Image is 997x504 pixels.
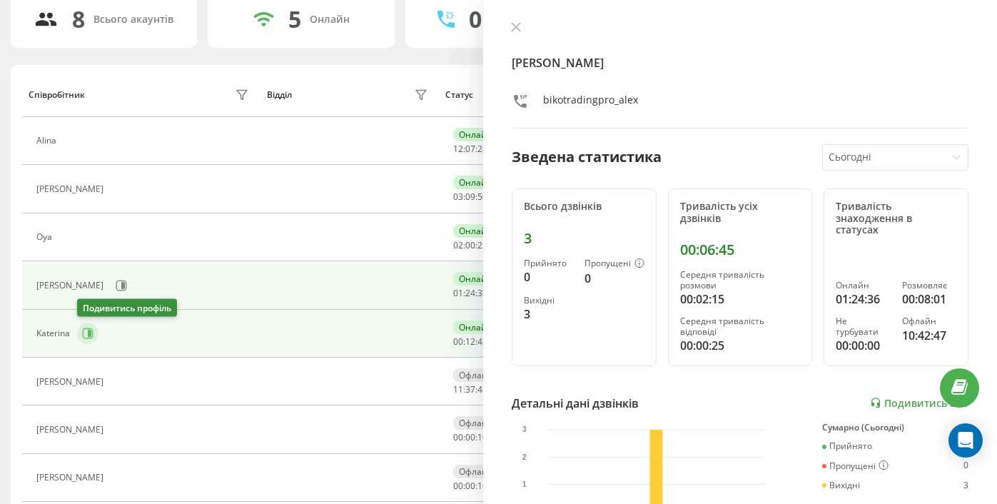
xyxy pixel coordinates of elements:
[524,306,573,323] div: 3
[469,6,482,33] div: 0
[288,6,301,33] div: 5
[477,287,487,299] span: 37
[453,321,498,334] div: Онлайн
[543,93,638,114] div: bikotradingpro_alex
[453,480,463,492] span: 00
[465,336,475,348] span: 12
[453,241,487,251] div: : :
[453,433,487,443] div: : :
[902,291,956,308] div: 00:08:01
[465,287,475,299] span: 24
[477,431,487,443] span: 10
[72,6,85,33] div: 8
[36,328,74,338] div: Katerina
[453,191,463,203] span: 03
[963,460,968,472] div: 0
[453,287,463,299] span: 01
[453,143,463,155] span: 12
[680,241,801,258] div: 00:06:45
[453,368,499,382] div: Офлайн
[524,268,573,286] div: 0
[465,431,475,443] span: 00
[36,377,107,387] div: [PERSON_NAME]
[310,14,350,26] div: Онлайн
[822,460,889,472] div: Пропущені
[948,423,983,458] div: Open Intercom Messenger
[680,201,801,225] div: Тривалість усіх дзвінків
[477,383,487,395] span: 48
[36,184,107,194] div: [PERSON_NAME]
[453,385,487,395] div: : :
[36,281,107,291] div: [PERSON_NAME]
[680,270,801,291] div: Середня тривалість розмови
[29,90,85,100] div: Співробітник
[870,397,968,409] a: Подивитись звіт
[36,136,60,146] div: Alina
[512,54,968,71] h4: [PERSON_NAME]
[584,258,644,270] div: Пропущені
[477,239,487,251] span: 22
[465,239,475,251] span: 00
[36,425,107,435] div: [PERSON_NAME]
[477,336,487,348] span: 42
[36,473,107,483] div: [PERSON_NAME]
[584,270,644,287] div: 0
[453,144,487,154] div: : :
[822,480,860,490] div: Вихідні
[522,453,527,460] text: 2
[902,327,956,344] div: 10:42:47
[453,272,498,286] div: Онлайн
[522,425,527,433] text: 3
[453,416,499,430] div: Офлайн
[77,299,177,317] div: Подивитись профіль
[680,337,801,354] div: 00:00:25
[453,176,498,189] div: Онлайн
[453,239,463,251] span: 02
[453,128,498,141] div: Онлайн
[477,191,487,203] span: 50
[836,291,890,308] div: 01:24:36
[902,316,956,326] div: Офлайн
[524,296,573,306] div: Вихідні
[36,232,56,242] div: Oya
[477,480,487,492] span: 10
[465,191,475,203] span: 09
[522,480,527,488] text: 1
[963,480,968,490] div: 3
[524,230,644,247] div: 3
[453,431,463,443] span: 00
[477,143,487,155] span: 24
[453,465,499,478] div: Офлайн
[453,337,487,347] div: : :
[453,336,463,348] span: 00
[822,441,872,451] div: Прийнято
[453,481,487,491] div: : :
[465,383,475,395] span: 37
[453,192,487,202] div: : :
[267,90,292,100] div: Відділ
[822,423,968,433] div: Сумарно (Сьогодні)
[453,288,487,298] div: : :
[93,14,173,26] div: Всього акаунтів
[465,480,475,492] span: 00
[680,291,801,308] div: 00:02:15
[836,201,956,236] div: Тривалість знаходження в статусах
[512,146,662,168] div: Зведена статистика
[836,337,890,354] div: 00:00:00
[524,258,573,268] div: Прийнято
[453,383,463,395] span: 11
[453,224,498,238] div: Онлайн
[680,316,801,337] div: Середня тривалість відповіді
[836,281,890,291] div: Онлайн
[836,316,890,337] div: Не турбувати
[902,281,956,291] div: Розмовляє
[524,201,644,213] div: Всього дзвінків
[445,90,473,100] div: Статус
[512,395,639,412] div: Детальні дані дзвінків
[465,143,475,155] span: 07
